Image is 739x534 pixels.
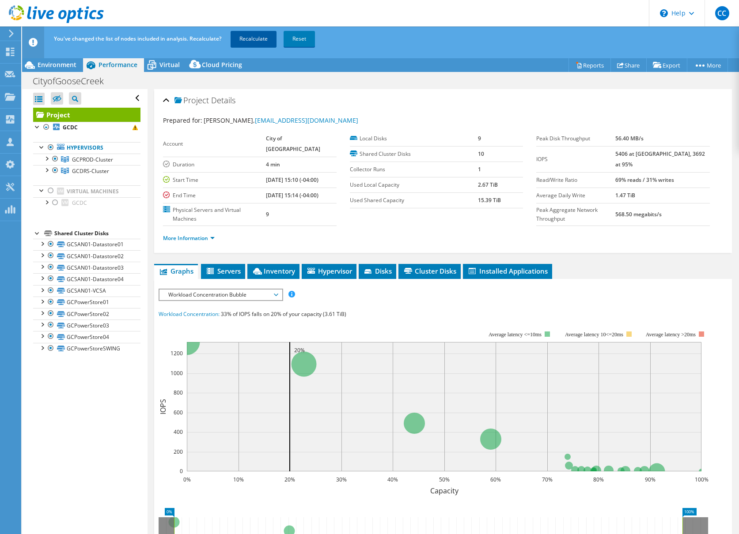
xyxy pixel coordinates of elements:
[568,58,611,72] a: Reports
[403,267,456,275] span: Cluster Disks
[33,165,140,177] a: GCDRS-Cluster
[536,206,615,223] label: Peak Aggregate Network Throughput
[163,176,266,184] label: Start Time
[33,185,140,197] a: Virtual Machines
[536,191,615,200] label: Average Daily Write
[163,139,266,148] label: Account
[284,476,295,483] text: 20%
[221,310,346,318] span: 33% of IOPS falls on 20% of your capacity (3.61 TiB)
[478,181,498,188] b: 2.67 TiB
[645,476,656,483] text: 90%
[231,31,277,47] a: Recalculate
[490,476,501,483] text: 60%
[489,331,542,338] tspan: Average latency <=10ms
[33,108,140,122] a: Project
[33,285,140,297] a: GCSAN01-VCSA
[439,476,450,483] text: 50%
[33,239,140,250] a: GCSAN01-Datastore01
[350,150,478,158] label: Shared Cluster Disks
[255,116,358,124] a: [EMAIL_ADDRESS][DOMAIN_NAME]
[615,176,674,184] b: 69% reads / 31% writes
[660,9,668,17] svg: \n
[33,142,140,154] a: Hypervisors
[715,6,729,20] span: CC
[252,267,295,275] span: Inventory
[695,476,709,483] text: 100%
[174,428,183,436] text: 400
[72,199,87,207] span: GCDC
[284,31,315,47] a: Reset
[174,96,209,105] span: Project
[38,60,76,69] span: Environment
[171,369,183,377] text: 1000
[336,476,347,483] text: 30%
[33,273,140,285] a: GCSAN01-Datastore04
[174,409,183,416] text: 600
[33,197,140,209] a: GCDC
[33,154,140,165] a: GCPROD-Cluster
[350,196,478,205] label: Used Shared Capacity
[565,331,623,338] tspan: Average latency 10<=20ms
[63,124,78,131] b: GCDC
[29,76,117,86] h1: CityofGooseCreek
[54,35,221,42] span: You've changed the list of nodes included in analysis. Recalculate?
[646,331,696,338] text: Average latency >20ms
[202,60,242,69] span: Cloud Pricing
[430,486,459,496] text: Capacity
[615,211,662,218] b: 568.50 megabits/s
[350,134,478,143] label: Local Disks
[159,267,193,275] span: Graphs
[593,476,604,483] text: 80%
[266,192,318,199] b: [DATE] 15:14 (-04:00)
[615,150,705,168] b: 5406 at [GEOGRAPHIC_DATA], 3692 at 95%
[180,467,183,475] text: 0
[387,476,398,483] text: 40%
[363,267,392,275] span: Disks
[266,161,280,168] b: 4 min
[33,297,140,308] a: GCPowerStore01
[163,234,215,242] a: More Information
[536,134,615,143] label: Peak Disk Throughput
[72,156,113,163] span: GCPROD-Cluster
[33,308,140,320] a: GCPowerStore02
[163,116,202,124] label: Prepared for:
[72,167,109,175] span: GCDRS-Cluster
[467,267,548,275] span: Installed Applications
[163,191,266,200] label: End Time
[350,181,478,189] label: Used Local Capacity
[163,160,266,169] label: Duration
[478,165,481,173] b: 1
[54,228,140,239] div: Shared Cluster Disks
[478,150,484,158] b: 10
[204,116,358,124] span: [PERSON_NAME],
[294,346,305,354] text: 20%
[615,135,644,142] b: 56.40 MB/s
[99,60,137,69] span: Performance
[536,176,615,184] label: Read/Write Ratio
[610,58,647,72] a: Share
[233,476,244,483] text: 10%
[33,331,140,342] a: GCPowerStore04
[478,135,481,142] b: 9
[33,250,140,262] a: GCSAN01-Datastore02
[33,320,140,331] a: GCPowerStore03
[205,267,241,275] span: Servers
[615,192,635,199] b: 1.47 TiB
[159,60,180,69] span: Virtual
[646,58,687,72] a: Export
[158,399,168,414] text: IOPS
[266,176,318,184] b: [DATE] 15:10 (-04:00)
[350,165,478,174] label: Collector Runs
[33,343,140,354] a: GCPowerStoreSWING
[183,476,191,483] text: 0%
[542,476,553,483] text: 70%
[306,267,352,275] span: Hypervisor
[164,290,277,300] span: Workload Concentration Bubble
[478,196,501,204] b: 15.39 TiB
[687,58,728,72] a: More
[33,262,140,273] a: GCSAN01-Datastore03
[174,448,183,455] text: 200
[171,350,183,357] text: 1200
[536,155,615,164] label: IOPS
[211,95,235,105] span: Details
